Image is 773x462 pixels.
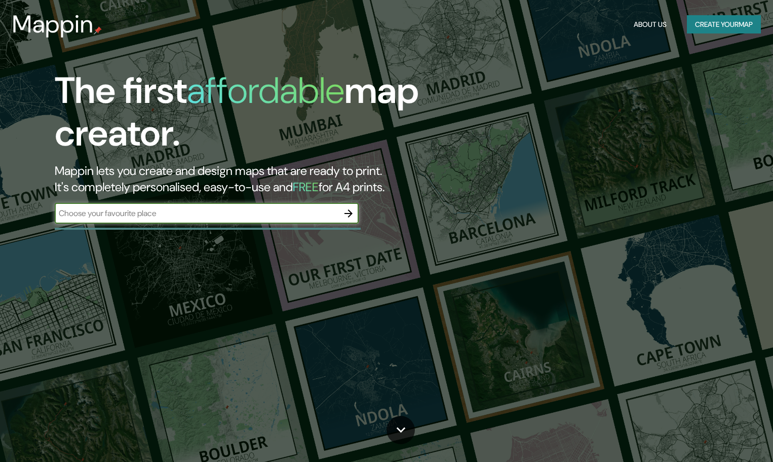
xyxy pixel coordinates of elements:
h2: Mappin lets you create and design maps that are ready to print. It's completely personalised, eas... [55,163,441,195]
h3: Mappin [12,10,94,39]
button: About Us [630,15,671,34]
img: mappin-pin [94,26,102,34]
h1: The first map creator. [55,69,441,163]
input: Choose your favourite place [55,207,338,219]
h5: FREE [293,179,319,195]
h1: affordable [187,67,344,114]
button: Create yourmap [687,15,761,34]
iframe: Help widget launcher [683,422,762,451]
